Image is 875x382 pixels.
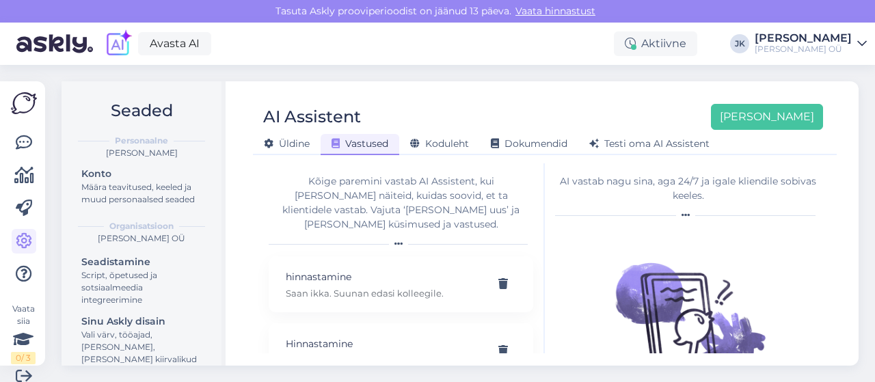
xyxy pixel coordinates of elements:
[269,323,533,379] div: HinnastamineJah, pikemaks perioodiks kui 3 päeva saab soodsama hinna. Kui pikaks perioodiks ja mi...
[614,31,697,56] div: Aktiivne
[81,269,204,306] div: Script, õpetused ja sotsiaalmeedia integreerimine
[11,352,36,364] div: 0 / 3
[711,104,823,130] button: [PERSON_NAME]
[75,253,211,308] a: SeadistamineScript, õpetused ja sotsiaalmeedia integreerimine
[755,33,867,55] a: [PERSON_NAME][PERSON_NAME] OÜ
[286,336,483,351] p: Hinnastamine
[332,137,388,150] span: Vastused
[81,255,204,269] div: Seadistamine
[755,33,852,44] div: [PERSON_NAME]
[755,44,852,55] div: [PERSON_NAME] OÜ
[730,34,749,53] div: JK
[269,174,533,232] div: Kõige paremini vastab AI Assistent, kui [PERSON_NAME] näiteid, kuidas soovid, et ta klientidele v...
[72,147,211,159] div: [PERSON_NAME]
[491,137,567,150] span: Dokumendid
[81,329,204,378] div: Vali värv, tööajad, [PERSON_NAME], [PERSON_NAME] kiirvalikud ja KKK
[589,137,710,150] span: Testi oma AI Assistent
[81,167,204,181] div: Konto
[11,92,37,114] img: Askly Logo
[286,287,483,299] p: Saan ikka. Suunan edasi kolleegile.
[410,137,469,150] span: Koduleht
[286,269,483,284] p: hinnastamine
[269,256,533,312] div: hinnastamineSaan ikka. Suunan edasi kolleegile.
[138,32,211,55] a: Avasta AI
[555,174,821,203] div: AI vastab nagu sina, aga 24/7 ja igale kliendile sobivas keeles.
[11,303,36,364] div: Vaata siia
[511,5,600,17] a: Vaata hinnastust
[115,135,168,147] b: Personaalne
[264,137,310,150] span: Üldine
[263,104,361,130] div: AI Assistent
[81,181,204,206] div: Määra teavitused, keeled ja muud personaalsed seaded
[72,98,211,124] h2: Seaded
[75,165,211,208] a: KontoMäära teavitused, keeled ja muud personaalsed seaded
[75,312,211,380] a: Sinu Askly disainVali värv, tööajad, [PERSON_NAME], [PERSON_NAME] kiirvalikud ja KKK
[104,29,133,58] img: explore-ai
[72,232,211,245] div: [PERSON_NAME] OÜ
[109,220,174,232] b: Organisatsioon
[81,314,204,329] div: Sinu Askly disain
